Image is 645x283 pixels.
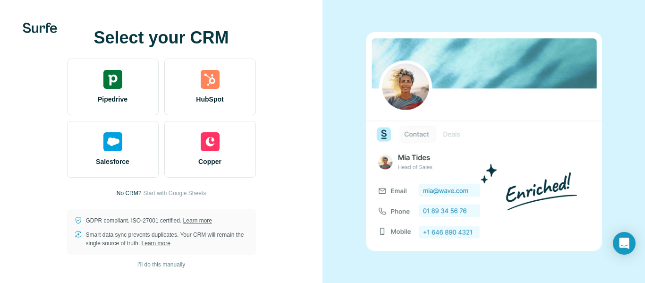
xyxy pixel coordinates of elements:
p: GDPR compliant. ISO-27001 certified. [86,216,212,225]
span: Copper [198,157,221,166]
img: hubspot's logo [201,70,220,89]
span: Pipedrive [98,94,127,104]
span: HubSpot [196,94,223,104]
button: I’ll do this manually [131,257,192,272]
img: none image [366,32,602,251]
a: Learn more [142,240,170,247]
p: No CRM? [117,189,142,197]
img: pipedrive's logo [103,70,122,89]
p: Smart data sync prevents duplicates. Your CRM will remain the single source of truth. [86,231,248,248]
button: Start with Google Sheets [143,189,206,197]
img: salesforce's logo [103,132,122,151]
span: Salesforce [96,157,129,166]
img: copper's logo [201,132,220,151]
img: Surfe's logo [23,23,57,33]
h1: Select your CRM [67,28,256,47]
span: I’ll do this manually [137,260,185,269]
div: Open Intercom Messenger [613,232,636,255]
a: Learn more [183,217,212,224]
